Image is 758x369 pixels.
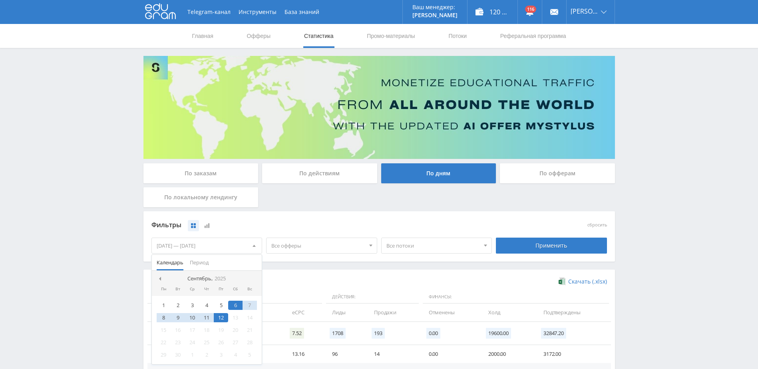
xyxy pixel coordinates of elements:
span: Скачать (.xlsx) [568,278,607,285]
div: Ср [185,287,199,292]
button: Календарь [153,255,187,270]
td: eCPC [284,304,324,321]
div: 13 [228,313,243,322]
td: 14 [366,345,421,363]
div: Чт [199,287,214,292]
button: Период [187,255,212,270]
img: xlsx [559,277,565,285]
div: 21 [243,325,257,335]
div: 10 [185,313,199,322]
div: По заказам [143,163,259,183]
div: Пн [157,287,171,292]
span: Данные: [147,290,322,304]
div: 22 [157,338,171,347]
a: Главная [191,24,214,48]
div: 2 [171,301,185,310]
div: Вс [243,287,257,292]
div: 19 [214,325,228,335]
i: 2025 [215,276,226,282]
div: Пт [214,287,228,292]
img: Banner [143,56,615,159]
div: 17 [185,325,199,335]
span: 193 [372,328,385,339]
td: Лиды [324,304,366,321]
span: Все офферы [271,238,365,253]
div: 28 [243,338,257,347]
span: 32847.20 [541,328,566,339]
span: Финансы: [423,290,609,304]
div: Сентябрь, [184,276,229,282]
td: Продажи [366,304,421,321]
div: 7 [243,301,257,310]
div: По локальному лендингу [143,187,259,207]
div: 5 [214,301,228,310]
div: 1 [185,350,199,359]
div: 25 [199,338,214,347]
div: 24 [185,338,199,347]
div: 29 [157,350,171,359]
div: 6 [228,301,243,310]
a: Реферальная программа [499,24,567,48]
div: По офферам [500,163,615,183]
td: 3172.00 [535,345,611,363]
span: Действия: [326,290,418,304]
a: Офферы [246,24,272,48]
div: 27 [228,338,243,347]
div: 1 [157,301,171,310]
td: 0.00 [421,345,480,363]
td: Итого: [147,322,191,345]
div: 16 [171,325,185,335]
div: 14 [243,313,257,322]
td: [DATE] [147,345,191,363]
div: Сб [228,287,243,292]
div: 23 [171,338,185,347]
a: Потоки [448,24,468,48]
a: Скачать (.xlsx) [559,278,607,286]
td: Холд [480,304,535,321]
div: 12 [214,313,228,322]
div: 2 [199,350,214,359]
button: сбросить [587,222,607,228]
td: Подтверждены [535,304,611,321]
span: 0.00 [426,328,440,339]
div: 5 [243,350,257,359]
div: 11 [199,313,214,322]
div: 3 [185,301,199,310]
p: [PERSON_NAME] [412,12,458,18]
div: 4 [199,301,214,310]
div: 3 [214,350,228,359]
div: 26 [214,338,228,347]
div: 4 [228,350,243,359]
span: 7.52 [290,328,304,339]
span: 1708 [330,328,345,339]
td: 13.16 [284,345,324,363]
div: 8 [157,313,171,322]
div: Применить [496,238,607,254]
div: [DATE] — [DATE] [152,238,262,253]
span: Все потоки [386,238,480,253]
div: 20 [228,325,243,335]
span: 19600.00 [486,328,511,339]
td: Отменены [421,304,480,321]
td: 96 [324,345,366,363]
div: Вт [171,287,185,292]
div: 15 [157,325,171,335]
div: 9 [171,313,185,322]
a: Промо-материалы [366,24,416,48]
td: 2000.00 [480,345,535,363]
a: Статистика [303,24,334,48]
div: По действиям [262,163,377,183]
p: Ваш менеджер: [412,4,458,10]
div: Фильтры [151,219,492,231]
td: Дата [147,304,191,321]
div: 18 [199,325,214,335]
div: По дням [381,163,496,183]
span: Календарь [157,255,183,270]
span: [PERSON_NAME] [571,8,599,14]
div: 30 [171,350,185,359]
span: Период [190,255,209,270]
